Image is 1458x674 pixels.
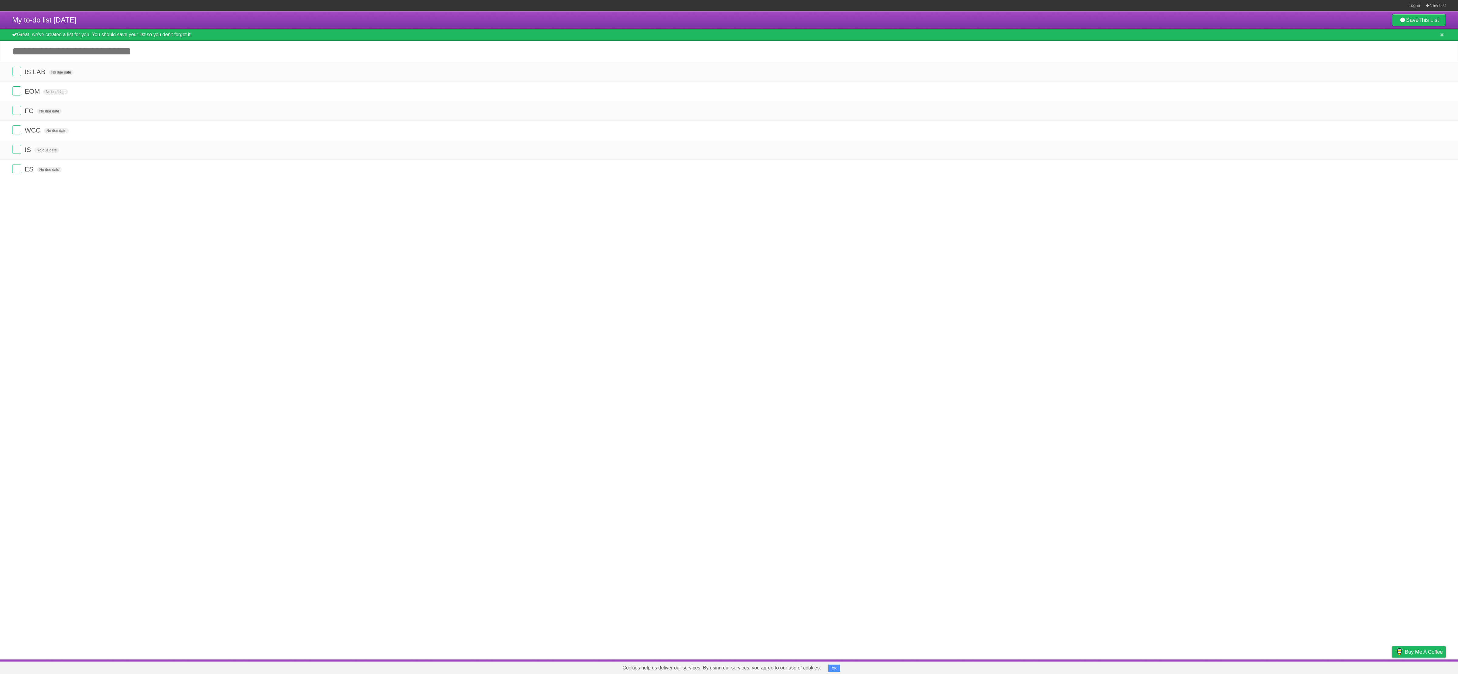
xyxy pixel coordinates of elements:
[37,167,62,172] span: No due date
[43,89,68,95] span: No due date
[12,86,21,95] label: Done
[1408,661,1446,672] a: Suggest a feature
[1419,17,1439,23] b: This List
[12,145,21,154] label: Done
[12,164,21,173] label: Done
[12,16,77,24] span: My to-do list [DATE]
[1364,661,1377,672] a: Terms
[1395,647,1403,657] img: Buy me a coffee
[44,128,69,133] span: No due date
[12,125,21,134] label: Done
[25,88,41,95] span: EOM
[49,70,74,75] span: No due date
[1384,661,1400,672] a: Privacy
[25,68,47,76] span: IS LAB
[12,67,21,76] label: Done
[1405,647,1443,657] span: Buy me a coffee
[25,107,35,115] span: FC
[616,662,827,674] span: Cookies help us deliver our services. By using our services, you agree to our use of cookies.
[25,146,33,154] span: IS
[34,147,59,153] span: No due date
[37,109,62,114] span: No due date
[828,665,840,672] button: OK
[1311,661,1324,672] a: About
[25,165,35,173] span: ES
[25,126,42,134] span: WCC
[1392,14,1446,26] a: SaveThis List
[12,106,21,115] label: Done
[1392,646,1446,658] a: Buy me a coffee
[1331,661,1356,672] a: Developers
